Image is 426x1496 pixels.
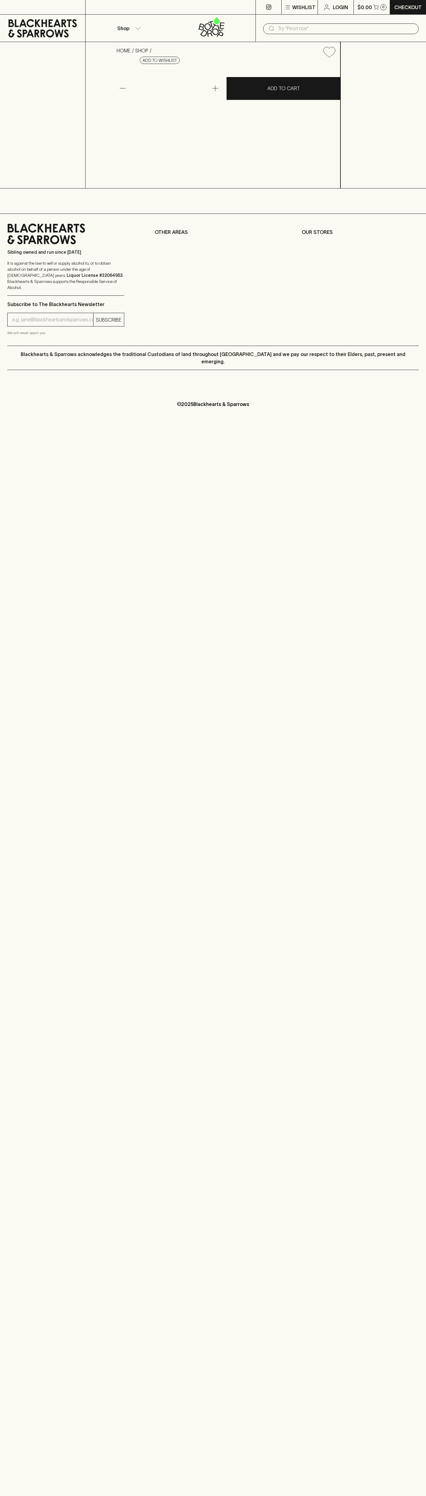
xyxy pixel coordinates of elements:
p: Blackhearts & Sparrows acknowledges the traditional Custodians of land throughout [GEOGRAPHIC_DAT... [12,351,414,365]
input: Try "Pinot noir" [278,24,414,34]
a: SHOP [135,48,148,53]
a: HOME [117,48,131,53]
p: $0.00 [357,4,372,11]
button: SUBSCRIBE [93,313,124,326]
p: Checkout [394,4,422,11]
p: OTHER AREAS [155,228,272,236]
p: Shop [117,25,129,32]
button: Add to wishlist [321,44,338,60]
input: e.g. jane@blackheartsandsparrows.com.au [12,315,93,325]
p: Wishlist [292,4,315,11]
button: Add to wishlist [140,57,180,64]
img: 76744.png [112,62,340,188]
p: OUR STORES [302,228,419,236]
p: Sibling owned and run since [DATE] [7,249,124,255]
p: Subscribe to The Blackhearts Newsletter [7,301,124,308]
button: Shop [86,15,171,42]
p: We will never spam you [7,330,124,336]
p: SUBSCRIBE [96,316,121,323]
p: Login [333,4,348,11]
strong: Liquor License #32064953 [67,273,123,278]
p: It is against the law to sell or supply alcohol to, or to obtain alcohol on behalf of a person un... [7,260,124,291]
p: ADD TO CART [267,85,300,92]
button: ADD TO CART [227,77,340,100]
p: 0 [382,5,385,9]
